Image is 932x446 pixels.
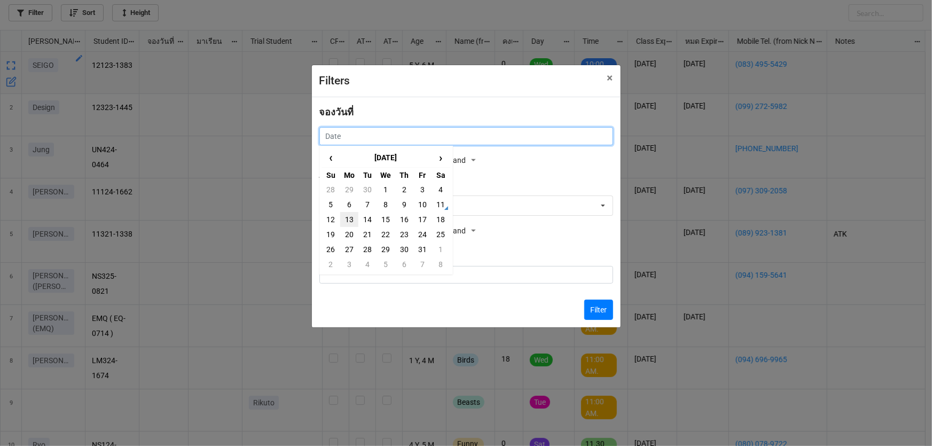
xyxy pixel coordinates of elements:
td: 8 [377,197,395,212]
td: 15 [377,212,395,227]
td: 28 [322,182,340,197]
td: 30 [395,242,413,257]
th: Fr [413,167,432,182]
td: 6 [340,197,358,212]
td: 4 [432,182,450,197]
th: Mo [340,167,358,182]
td: 14 [358,212,377,227]
td: 1 [432,242,450,257]
td: 7 [413,257,432,272]
td: 3 [413,182,432,197]
input: Date [319,127,613,145]
div: and [453,223,479,239]
td: 31 [413,242,432,257]
td: 7 [358,197,377,212]
div: and [453,153,479,169]
td: 18 [432,212,450,227]
td: 22 [377,227,395,242]
td: 5 [377,257,395,272]
td: 1 [377,182,395,197]
th: Th [395,167,413,182]
td: 16 [395,212,413,227]
td: 5 [322,197,340,212]
th: Tu [358,167,377,182]
td: 29 [377,242,395,257]
td: 2 [395,182,413,197]
td: 8 [432,257,450,272]
span: ‹ [323,149,340,167]
td: 19 [322,227,340,242]
td: 2 [322,257,340,272]
th: Su [322,167,340,182]
button: Filter [584,300,613,320]
td: 6 [395,257,413,272]
span: × [607,72,613,84]
td: 10 [413,197,432,212]
td: 9 [395,197,413,212]
th: We [377,167,395,182]
td: 21 [358,227,377,242]
div: Filters [319,73,584,90]
td: 30 [358,182,377,197]
th: [DATE] [340,148,432,168]
td: 28 [358,242,377,257]
th: Sa [432,167,450,182]
td: 4 [358,257,377,272]
td: 17 [413,212,432,227]
td: 26 [322,242,340,257]
td: 20 [340,227,358,242]
td: 13 [340,212,358,227]
label: จองวันที่ [319,105,354,120]
td: 29 [340,182,358,197]
td: 25 [432,227,450,242]
td: 23 [395,227,413,242]
span: › [432,149,449,167]
td: 24 [413,227,432,242]
td: 3 [340,257,358,272]
td: 12 [322,212,340,227]
td: 27 [340,242,358,257]
td: 11 [432,197,450,212]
